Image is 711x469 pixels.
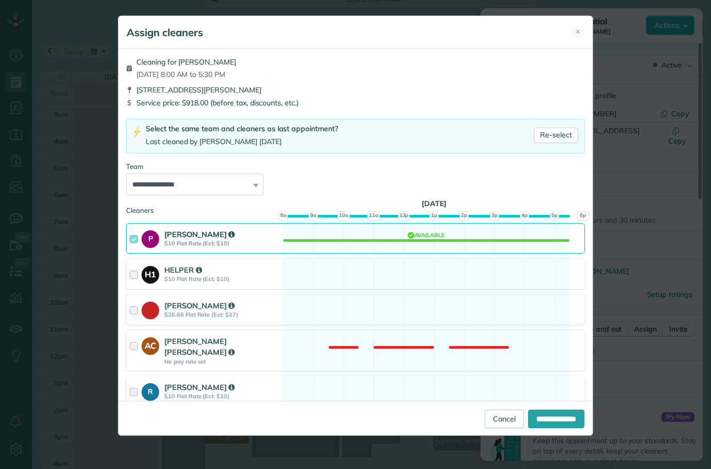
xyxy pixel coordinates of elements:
strong: [PERSON_NAME] [164,229,235,239]
div: Service price: $918.00 (before tax, discounts, etc.) [126,98,585,108]
div: Cleaners [126,206,585,209]
strong: [PERSON_NAME] [164,301,235,310]
strong: No pay rate set [164,358,280,365]
strong: R [142,383,159,397]
strong: $10 Flat Rate (Est: $10) [164,240,280,247]
div: [STREET_ADDRESS][PERSON_NAME] [126,85,585,95]
img: lightning-bolt-icon-94e5364df696ac2de96d3a42b8a9ff6ba979493684c50e6bbbcda72601fa0d29.png [133,127,142,137]
strong: $10 Flat Rate (Est: $10) [164,275,280,283]
div: Team [126,162,585,171]
strong: H1 [142,266,159,280]
strong: AC [142,337,159,352]
span: ✕ [575,27,581,37]
strong: P [142,230,159,244]
h5: Assign cleaners [127,25,203,40]
span: [DATE] 8:00 AM to 5:30 PM [136,69,236,80]
a: Cancel [485,410,524,428]
a: Re-select [534,128,578,143]
div: Select the same team and cleaners as last appointment? [146,123,338,134]
strong: $26.66 Flat Rate (Est: $27) [164,311,280,318]
span: Cleaning for [PERSON_NAME] [136,57,236,67]
strong: HELPER [164,265,202,275]
strong: [PERSON_NAME] [PERSON_NAME] [164,336,235,357]
strong: $10 Flat Rate (Est: $10) [164,393,280,400]
strong: [PERSON_NAME] [164,382,235,392]
div: Last cleaned by [PERSON_NAME] [DATE] [146,136,338,147]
